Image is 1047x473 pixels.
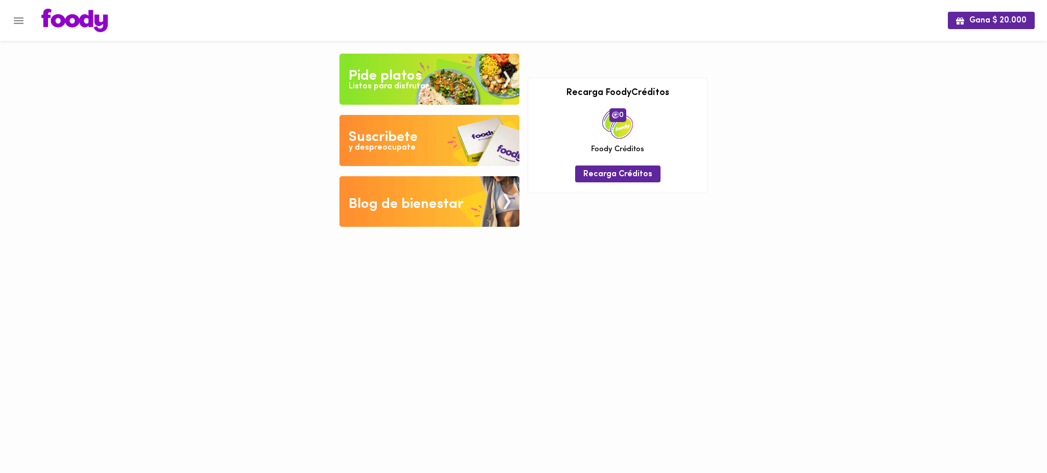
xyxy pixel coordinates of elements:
[602,108,633,139] img: credits-package.png
[349,66,422,86] div: Pide platos
[349,142,416,154] div: y despreocupate
[536,88,699,99] h3: Recarga FoodyCréditos
[41,9,108,32] img: logo.png
[956,16,1027,26] span: Gana $ 20.000
[349,81,428,92] div: Listos para disfrutar
[339,54,519,105] img: Pide un Platos
[583,170,652,179] span: Recarga Créditos
[575,165,661,182] button: Recarga Créditos
[988,414,1037,463] iframe: Messagebird Livechat Widget
[609,108,626,122] span: 0
[349,127,418,148] div: Suscribete
[591,144,644,155] span: Foody Créditos
[6,8,31,33] button: Menu
[612,111,619,119] img: foody-creditos.png
[339,176,519,227] img: Blog de bienestar
[349,194,464,215] div: Blog de bienestar
[948,12,1035,29] button: Gana $ 20.000
[339,115,519,166] img: Disfruta bajar de peso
